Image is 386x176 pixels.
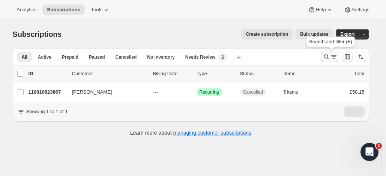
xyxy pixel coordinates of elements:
button: [PERSON_NAME] [68,86,143,98]
button: Sort the results [356,52,366,62]
button: Export [336,29,359,39]
button: Create new view [233,52,245,62]
p: Customer [72,70,147,77]
span: Settings [351,7,369,13]
p: 119010623867 [29,88,66,96]
button: Search and filter results [321,52,339,62]
span: 2 [221,54,224,60]
button: Settings [339,5,374,15]
button: Create subscription [241,29,293,39]
span: Export [340,31,354,37]
p: Learn more about [130,129,251,137]
button: Subscriptions [42,5,85,15]
span: All [22,54,27,60]
span: Tools [91,7,102,13]
p: ID [29,70,66,77]
span: Subscriptions [47,7,80,13]
span: Help [315,7,326,13]
div: 119010623867[PERSON_NAME]---SuccessRecurringCancelled5 items£58.15 [29,87,365,97]
span: --- [153,89,158,95]
span: Prepaid [62,54,78,60]
a: managing customer subscriptions [173,130,251,136]
span: No inventory [147,54,174,60]
button: Help [303,5,338,15]
span: [PERSON_NAME] [72,88,112,96]
span: 1 [376,143,382,149]
span: Bulk updates [300,31,328,37]
div: Type [197,70,234,77]
p: Showing 1 to 1 of 1 [26,108,68,115]
span: Recurring [200,89,219,95]
p: Total [354,70,364,77]
span: Analytics [17,7,36,13]
span: Active [38,54,51,60]
button: Analytics [12,5,41,15]
button: Customize table column order and visibility [342,52,353,62]
button: Tools [86,5,114,15]
div: IDCustomerBilling DateTypeStatusItemsTotal [29,70,365,77]
span: Cancelled [243,89,263,95]
button: Bulk updates [296,29,333,39]
span: Cancelled [116,54,137,60]
span: Needs Review [185,54,216,60]
span: £58.15 [350,89,365,95]
iframe: Intercom live chat [360,143,378,161]
p: Billing Date [153,70,191,77]
span: Subscriptions [13,30,62,38]
span: 5 items [284,89,298,95]
p: Status [240,70,278,77]
span: Paused [89,54,105,60]
nav: Pagination [344,106,365,117]
button: 5 items [284,87,306,97]
span: Create subscription [246,31,288,37]
div: Items [284,70,321,77]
